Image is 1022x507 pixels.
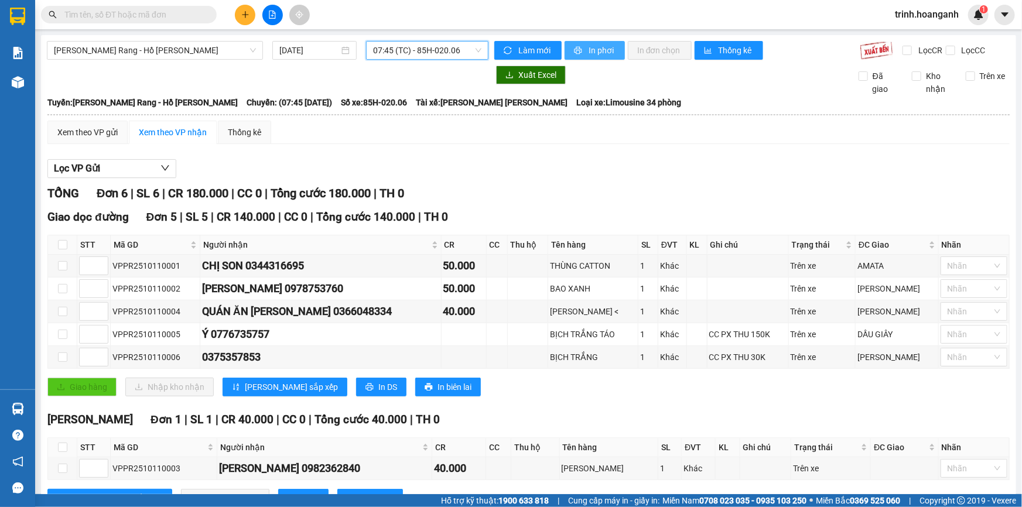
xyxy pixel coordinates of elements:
div: BAO XANH [550,282,636,295]
div: Trên xe [791,351,853,364]
span: TH 0 [416,413,440,426]
div: Trên xe [791,305,853,318]
span: 1 [982,5,986,13]
th: KL [716,438,740,457]
span: Người nhận [220,441,420,454]
span: Cung cấp máy in - giấy in: [568,494,659,507]
span: | [131,186,134,200]
span: file-add [268,11,276,19]
button: In đơn chọn [628,41,692,60]
span: plus [241,11,249,19]
span: TỔNG [47,186,79,200]
div: [PERSON_NAME] [857,282,936,295]
div: Ý 0776735757 [202,326,439,342]
span: CC 0 [282,413,306,426]
span: In biên lai [437,381,471,393]
span: Miền Nam [662,494,806,507]
span: sync [504,46,514,56]
th: CC [487,235,508,255]
span: Đơn 6 [97,186,128,200]
span: Mã GD [114,238,188,251]
span: SL 5 [186,210,208,224]
div: 0375357853 [202,349,439,365]
span: printer [288,494,296,503]
span: caret-down [1000,9,1010,20]
div: Khác [660,351,685,364]
span: | [374,186,377,200]
th: SL [638,235,658,255]
span: | [184,413,187,426]
div: BỊCH TRẮNG [550,351,636,364]
span: down [160,163,170,173]
span: Mã GD [114,441,205,454]
img: warehouse-icon [12,403,24,415]
button: syncLàm mới [494,41,562,60]
img: 9k= [860,41,893,60]
input: Tìm tên, số ĐT hoặc mã đơn [64,8,203,21]
span: CR 140.000 [217,210,275,224]
div: [PERSON_NAME] < [550,305,636,318]
span: Kho nhận [921,70,956,95]
div: VPPR2510110001 [112,259,198,272]
th: CR [432,438,486,457]
span: Tổng cước 140.000 [316,210,415,224]
span: | [276,413,279,426]
span: TH 0 [424,210,448,224]
span: bar-chart [704,46,714,56]
span: SL 1 [190,413,213,426]
span: | [309,413,312,426]
span: In DS [300,492,319,505]
th: Tên hàng [548,235,638,255]
img: warehouse-icon [12,76,24,88]
span: Người nhận [203,238,429,251]
span: | [180,210,183,224]
div: CHỊ SON 0344316695 [202,258,439,274]
th: Ghi chú [740,438,791,457]
th: Tên hàng [560,438,659,457]
span: Loại xe: Limousine 34 phòng [576,96,681,109]
span: download [505,71,514,80]
th: Ghi chú [707,235,789,255]
span: Đơn 1 [151,413,182,426]
div: 40.000 [434,460,484,477]
span: printer [425,383,433,392]
span: | [418,210,421,224]
div: Nhãn [942,441,1006,454]
span: printer [365,383,374,392]
div: Trên xe [791,259,853,272]
button: file-add [262,5,283,25]
td: VPPR2510110001 [111,255,200,278]
span: Trạng thái [794,441,859,454]
div: [PERSON_NAME] [857,351,936,364]
th: ĐVT [658,235,687,255]
img: solution-icon [12,47,24,59]
div: Khác [683,462,713,475]
button: uploadGiao hàng [47,378,117,396]
button: downloadXuất Excel [496,66,566,84]
span: | [216,413,218,426]
button: aim [289,5,310,25]
div: DẦU GIÂY [857,328,936,341]
th: CR [442,235,487,255]
button: plus [235,5,255,25]
span: Lọc VP Gửi [54,161,100,176]
span: Giao dọc đường [47,210,129,224]
span: TH 0 [380,186,404,200]
sup: 1 [980,5,988,13]
span: | [278,210,281,224]
span: | [410,413,413,426]
div: 1 [640,282,656,295]
th: ĐVT [682,438,716,457]
div: VPPR2510110003 [112,462,215,475]
div: Xem theo VP nhận [139,126,207,139]
span: | [558,494,559,507]
b: Tuyến: [PERSON_NAME] Rang - Hồ [PERSON_NAME] [47,98,238,107]
span: | [909,494,911,507]
div: VPPR2510110004 [112,305,198,318]
div: VPPR2510110002 [112,282,198,295]
div: Khác [660,305,685,318]
div: 1 [640,305,656,318]
div: 1 [660,462,679,475]
span: sort-ascending [232,383,240,392]
span: In phơi [589,44,616,57]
